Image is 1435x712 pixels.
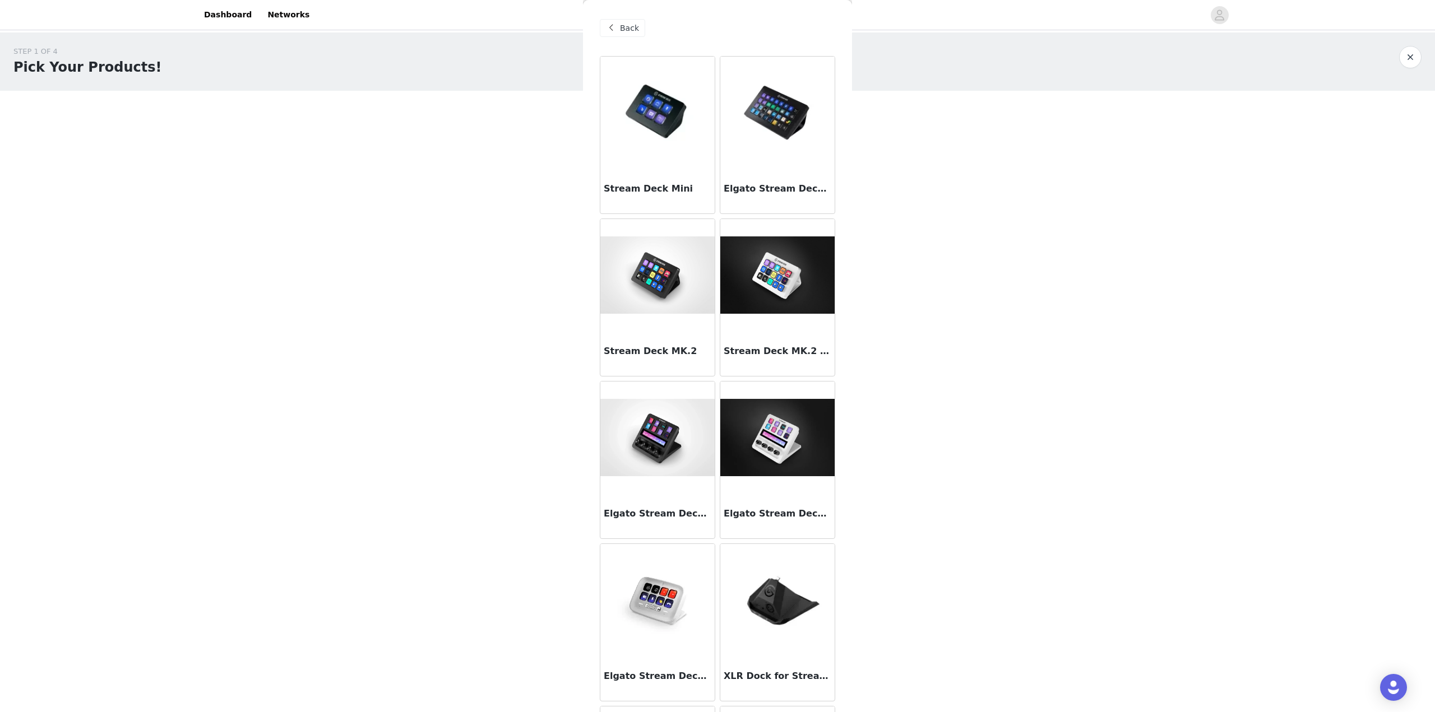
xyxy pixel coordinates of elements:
[720,399,835,476] img: Elgato Stream Deck + white Edition
[724,669,831,683] h3: XLR Dock for Stream Deck +
[604,669,711,683] h3: Elgato Stream Deck Neo
[720,236,835,314] img: Stream Deck MK.2 (White)
[720,73,835,152] img: Elgato Stream Deck XL - Advanced Stream Control with 32 customizable LCD keys, for Windows 10 and...
[600,236,715,314] img: Stream Deck MK.2
[720,560,835,640] img: XLR Dock for Stream Deck +
[604,182,711,196] h3: Stream Deck Mini
[13,46,161,57] div: STEP 1 OF 4
[604,345,711,358] h3: Stream Deck MK.2
[1380,674,1407,701] div: Open Intercom Messenger
[620,22,639,34] span: Back
[600,399,715,476] img: Elgato Stream Deck +
[600,73,715,152] img: Stream Deck Mini
[13,57,161,77] h1: Pick Your Products!
[724,345,831,358] h3: Stream Deck MK.2 (White)
[197,2,258,27] a: Dashboard
[261,2,316,27] a: Networks
[724,182,831,196] h3: Elgato Stream Deck XL - Advanced Stream Control with 32 customizable LCD keys, for Windows 10 and...
[724,507,831,520] h3: Elgato Stream Deck + white Edition
[1214,6,1225,24] div: avatar
[600,560,715,640] img: Elgato Stream Deck Neo
[604,507,711,520] h3: Elgato Stream Deck +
